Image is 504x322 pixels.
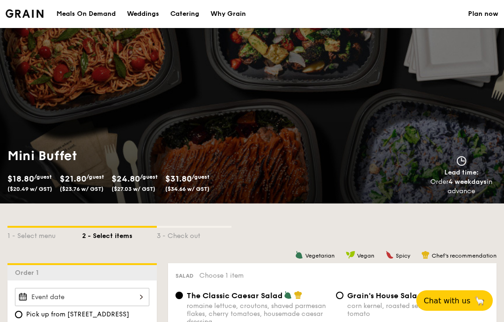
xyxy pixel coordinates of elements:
img: icon-vegetarian.fe4039eb.svg [295,251,303,259]
span: Order 1 [15,269,42,277]
div: Order in advance [422,177,500,196]
h1: Mini Buffet [7,147,248,164]
div: 1 - Select menu [7,228,82,241]
span: Vegetarian [305,252,335,259]
span: /guest [140,174,158,180]
input: The Classic Caesar Saladromaine lettuce, croutons, shaved parmesan flakes, cherry tomatoes, house... [175,292,183,299]
img: icon-vegan.f8ff3823.svg [346,251,355,259]
div: corn kernel, roasted sesame dressing, cherry tomato [347,302,489,318]
input: Event date [15,288,149,306]
strong: 4 weekdays [448,178,487,186]
span: $21.80 [60,174,86,184]
span: /guest [34,174,52,180]
span: 🦙 [474,295,485,306]
span: The Classic Caesar Salad [187,291,283,300]
img: icon-vegetarian.fe4039eb.svg [284,291,292,299]
span: Spicy [396,252,410,259]
img: icon-clock.2db775ea.svg [455,156,469,166]
a: Logotype [6,9,43,18]
span: Chat with us [424,296,470,305]
span: $18.80 [7,174,34,184]
span: ($20.49 w/ GST) [7,186,52,192]
span: /guest [86,174,104,180]
span: $24.80 [112,174,140,184]
img: icon-spicy.37a8142b.svg [385,251,394,259]
span: /guest [192,174,210,180]
img: icon-chef-hat.a58ddaea.svg [421,251,430,259]
span: Grain's House Salad [347,291,422,300]
span: Pick up from [STREET_ADDRESS] [26,310,129,319]
div: 2 - Select items [82,228,157,241]
span: Salad [175,273,194,279]
div: 3 - Check out [157,228,231,241]
img: Grain [6,9,43,18]
span: Choose 1 item [199,272,244,280]
button: Chat with us🦙 [416,290,493,311]
input: Pick up from [STREET_ADDRESS] [15,311,22,318]
span: Chef's recommendation [432,252,497,259]
span: ($34.66 w/ GST) [165,186,210,192]
span: Vegan [357,252,374,259]
span: Lead time: [444,168,479,176]
span: ($27.03 w/ GST) [112,186,155,192]
img: icon-chef-hat.a58ddaea.svg [294,291,302,299]
input: Grain's House Saladcorn kernel, roasted sesame dressing, cherry tomato [336,292,343,299]
span: $31.80 [165,174,192,184]
span: ($23.76 w/ GST) [60,186,104,192]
